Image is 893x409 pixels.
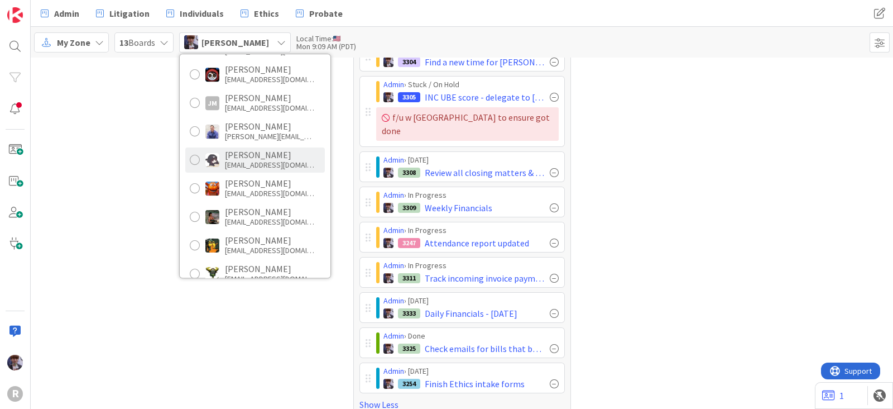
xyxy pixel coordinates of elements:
div: 3304 [398,57,420,67]
div: JM [205,96,219,110]
div: [PERSON_NAME] [225,235,314,245]
div: [EMAIL_ADDRESS][DOMAIN_NAME] [225,74,314,84]
span: Track incoming invoice payments in the IOLTA report [425,272,545,285]
div: 3305 [398,92,420,102]
span: Finish Ethics intake forms [425,377,525,391]
div: [PERSON_NAME][EMAIL_ADDRESS][DOMAIN_NAME] [225,131,314,141]
a: Admin [34,3,86,23]
div: Mon 9:09 AM (PDT) [296,42,356,50]
span: Probate [309,7,343,20]
div: › Done [383,330,559,342]
img: ML [383,308,393,318]
img: KN [205,153,219,167]
div: [PERSON_NAME] [225,64,314,74]
a: Admin [383,79,404,89]
span: [PERSON_NAME] [201,36,269,49]
div: 3333 [398,308,420,318]
div: › [DATE] [383,365,559,377]
img: ML [383,57,393,67]
span: Attendance report updated [425,236,529,250]
img: ML [383,168,393,178]
img: ML [383,238,393,248]
span: Review all closing matters & draft disbursement checks - including TWR email to client [DATE] [425,166,545,179]
a: Probate [289,3,349,23]
span: Individuals [180,7,224,20]
div: 3325 [398,344,420,354]
a: Admin [383,260,404,270]
div: [PERSON_NAME] [225,93,314,103]
div: 3254 [398,379,420,389]
a: Admin [383,190,404,200]
span: Check emails for bills that bounced back; update Clio. Confirm [PERSON_NAME] transfers w the Part... [425,342,545,355]
img: ML [184,35,198,49]
div: [PERSON_NAME] [225,121,314,131]
div: 3311 [398,273,420,283]
div: › [DATE] [383,154,559,166]
img: ML [7,355,23,370]
span: INC UBE score - delegate to [PERSON_NAME] [425,91,545,104]
div: [PERSON_NAME] [225,150,314,160]
img: MW [205,210,219,224]
div: Local Time: [296,35,356,42]
div: [EMAIL_ADDRESS][DOMAIN_NAME] [225,188,314,198]
a: Admin [383,225,404,235]
span: Support [23,2,51,15]
span: Weekly Financials [425,201,492,215]
a: Ethics [234,3,286,23]
div: 3309 [398,203,420,213]
a: Admin [383,366,404,376]
span: Ethics [254,7,279,20]
div: [EMAIL_ADDRESS][DOMAIN_NAME] [225,160,314,170]
img: ML [383,203,393,213]
a: Admin [383,155,404,165]
img: MR [205,239,219,253]
span: Litigation [109,7,150,20]
a: Admin [383,331,404,341]
img: ML [383,379,393,389]
a: Litigation [89,3,156,23]
div: › In Progress [383,225,559,236]
div: › Stuck / On Hold [383,79,559,91]
div: [EMAIL_ADDRESS][DOMAIN_NAME] [225,46,314,56]
div: [PERSON_NAME] [225,264,314,274]
img: ML [383,344,393,354]
a: Individuals [160,3,231,23]
div: › In Progress [383,189,559,201]
div: [EMAIL_ADDRESS][DOMAIN_NAME] [225,103,314,113]
div: [EMAIL_ADDRESS][DOMAIN_NAME] [225,274,314,284]
img: us.png [333,36,340,41]
img: Visit kanbanzone.com [7,7,23,23]
div: › In Progress [383,260,559,272]
img: ML [383,273,393,283]
img: ML [383,92,393,102]
div: f/u w [GEOGRAPHIC_DATA] to ensure got done [376,107,559,141]
div: [PERSON_NAME] [225,178,314,188]
span: Find a new time for [PERSON_NAME] to come in person [425,55,545,69]
div: 3308 [398,168,420,178]
span: My Zone [57,36,90,49]
div: 3247 [398,238,420,248]
div: [PERSON_NAME] [225,207,314,217]
div: R [7,386,23,402]
span: Daily Financials - [DATE] [425,307,517,320]
div: › [DATE] [383,295,559,307]
div: [EMAIL_ADDRESS][DOMAIN_NAME] [225,245,314,255]
a: 1 [822,389,844,402]
span: Boards [119,36,155,49]
b: 13 [119,37,128,48]
img: NC [205,267,219,281]
img: JG [205,125,219,139]
div: [EMAIL_ADDRESS][DOMAIN_NAME] [225,217,314,227]
span: Admin [54,7,79,20]
img: KA [205,182,219,196]
a: Admin [383,296,404,306]
img: JS [205,68,219,82]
